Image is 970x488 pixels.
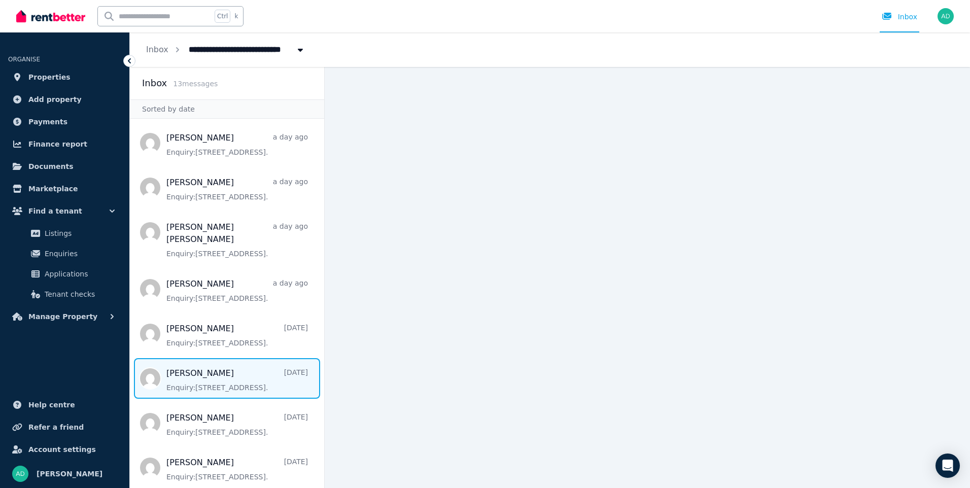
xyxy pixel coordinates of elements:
a: Refer a friend [8,417,121,437]
a: [PERSON_NAME][DATE]Enquiry:[STREET_ADDRESS]. [166,323,308,348]
a: Applications [12,264,117,284]
span: Manage Property [28,310,97,323]
span: Documents [28,160,74,172]
span: Finance report [28,138,87,150]
a: [PERSON_NAME] [PERSON_NAME]a day agoEnquiry:[STREET_ADDRESS]. [166,221,308,259]
a: [PERSON_NAME]a day agoEnquiry:[STREET_ADDRESS]. [166,132,308,157]
img: Ajit DANGAL [12,466,28,482]
img: Ajit DANGAL [938,8,954,24]
span: Listings [45,227,113,239]
a: [PERSON_NAME][DATE]Enquiry:[STREET_ADDRESS]. [166,457,308,482]
span: k [234,12,238,20]
span: Applications [45,268,113,280]
a: [PERSON_NAME]a day agoEnquiry:[STREET_ADDRESS]. [166,177,308,202]
img: RentBetter [16,9,85,24]
span: Properties [28,71,71,83]
span: Tenant checks [45,288,113,300]
button: Find a tenant [8,201,121,221]
span: Payments [28,116,67,128]
span: Account settings [28,443,96,456]
a: Help centre [8,395,121,415]
span: Ctrl [215,10,230,23]
span: [PERSON_NAME] [37,468,102,480]
button: Manage Property [8,306,121,327]
a: Payments [8,112,121,132]
div: Inbox [882,12,917,22]
span: Enquiries [45,248,113,260]
span: Marketplace [28,183,78,195]
span: Help centre [28,399,75,411]
a: Inbox [146,45,168,54]
a: Tenant checks [12,284,117,304]
h2: Inbox [142,76,167,90]
a: [PERSON_NAME][DATE]Enquiry:[STREET_ADDRESS]. [166,412,308,437]
a: Listings [12,223,117,243]
a: Documents [8,156,121,177]
a: Add property [8,89,121,110]
a: Marketplace [8,179,121,199]
div: Open Intercom Messenger [936,454,960,478]
a: Finance report [8,134,121,154]
span: ORGANISE [8,56,40,63]
span: Add property [28,93,82,106]
a: [PERSON_NAME][DATE]Enquiry:[STREET_ADDRESS]. [166,367,308,393]
span: 13 message s [173,80,218,88]
span: Refer a friend [28,421,84,433]
a: Properties [8,67,121,87]
div: Sorted by date [130,99,324,119]
a: Account settings [8,439,121,460]
nav: Message list [130,119,324,488]
a: Enquiries [12,243,117,264]
span: Find a tenant [28,205,82,217]
a: [PERSON_NAME]a day agoEnquiry:[STREET_ADDRESS]. [166,278,308,303]
nav: Breadcrumb [130,32,322,67]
